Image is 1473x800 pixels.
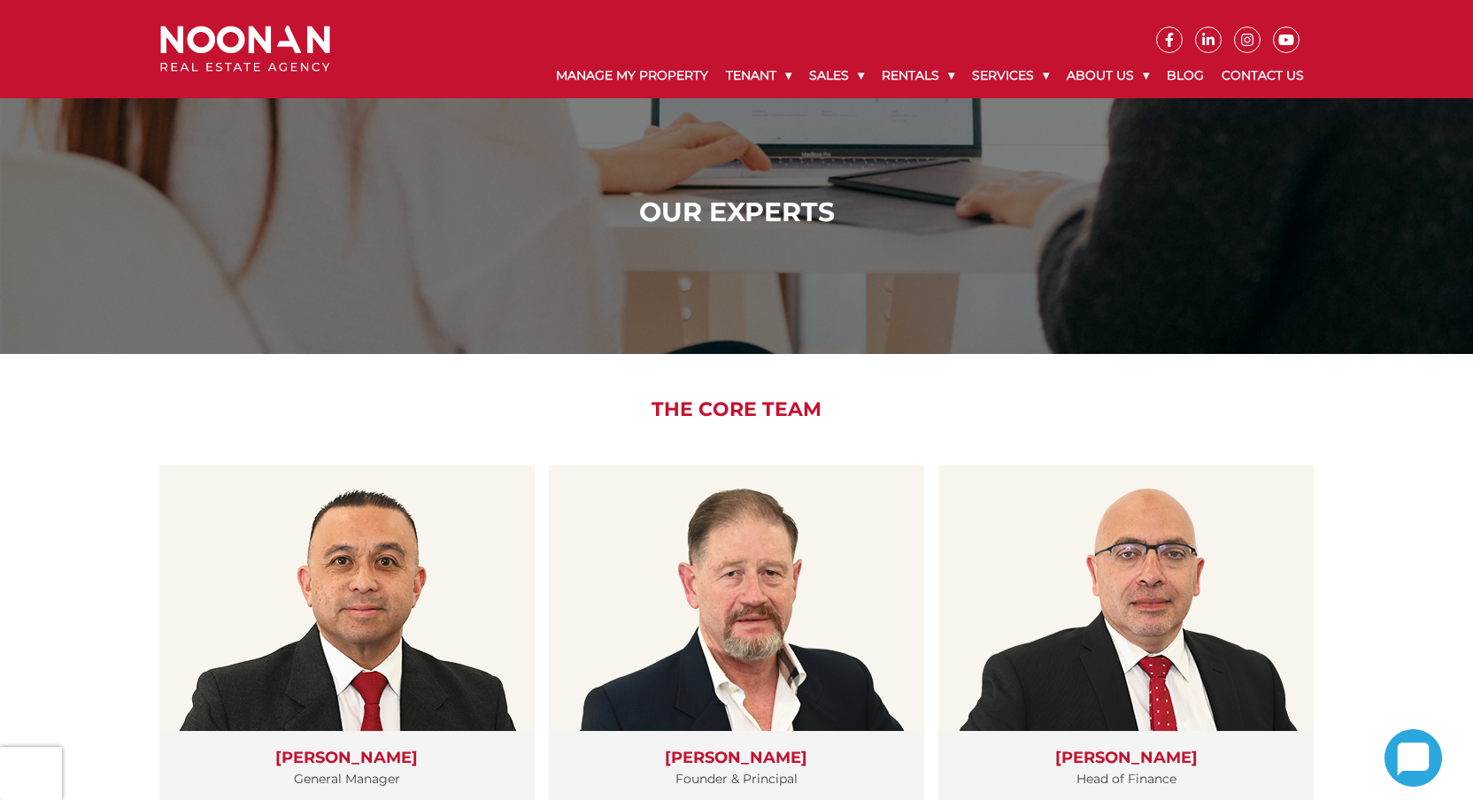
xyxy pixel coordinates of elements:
[177,749,517,768] h3: [PERSON_NAME]
[160,26,330,73] img: Noonan Real Estate Agency
[147,398,1327,421] h2: The Core Team
[956,749,1296,768] h3: [PERSON_NAME]
[1058,53,1158,98] a: About Us
[165,196,1309,228] h1: Our Experts
[963,53,1058,98] a: Services
[547,53,717,98] a: Manage My Property
[177,768,517,790] p: General Manager
[956,768,1296,790] p: Head of Finance
[567,749,906,768] h3: [PERSON_NAME]
[873,53,963,98] a: Rentals
[800,53,873,98] a: Sales
[1213,53,1313,98] a: Contact Us
[567,768,906,790] p: Founder & Principal
[717,53,800,98] a: Tenant
[1158,53,1213,98] a: Blog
